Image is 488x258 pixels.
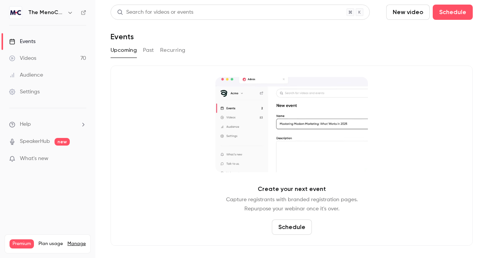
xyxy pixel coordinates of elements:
[111,44,137,56] button: Upcoming
[9,71,43,79] div: Audience
[67,241,86,247] a: Manage
[9,88,40,96] div: Settings
[39,241,63,247] span: Plan usage
[9,120,86,128] li: help-dropdown-opener
[20,120,31,128] span: Help
[55,138,70,146] span: new
[117,8,193,16] div: Search for videos or events
[77,155,86,162] iframe: Noticeable Trigger
[226,195,358,213] p: Capture registrants with branded registration pages. Repurpose your webinar once it's over.
[111,32,134,41] h1: Events
[10,239,34,248] span: Premium
[272,220,312,235] button: Schedule
[28,9,64,16] h6: The MenoChannel
[258,184,326,194] p: Create your next event
[160,44,186,56] button: Recurring
[10,6,22,19] img: The MenoChannel
[143,44,154,56] button: Past
[433,5,473,20] button: Schedule
[20,138,50,146] a: SpeakerHub
[9,38,35,45] div: Events
[20,155,48,163] span: What's new
[386,5,430,20] button: New video
[9,54,36,62] div: Videos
